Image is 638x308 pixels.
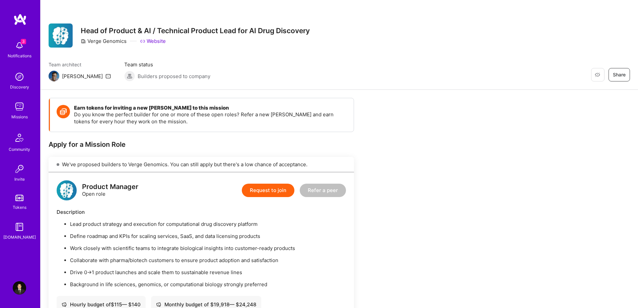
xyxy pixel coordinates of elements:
span: Share [613,71,626,78]
p: Drive 0→1 product launches and scale them to sustainable revenue lines [70,269,346,276]
span: 3 [21,39,26,44]
div: We've proposed builders to Verge Genomics. You can still apply but there's a low chance of accept... [49,157,354,172]
p: Do you know the perfect builder for one or more of these open roles? Refer a new [PERSON_NAME] an... [74,111,347,125]
i: icon EyeClosed [595,72,600,77]
h3: Head of Product & AI / Technical Product Lead for AI Drug Discovery [81,26,310,35]
i: icon Cash [156,302,161,307]
div: [PERSON_NAME] [62,73,103,80]
span: Team status [124,61,210,68]
img: Invite [13,162,26,176]
div: Tokens [13,204,26,211]
div: Invite [14,176,25,183]
div: Open role [82,183,138,197]
img: tokens [15,195,23,201]
button: Request to join [242,184,294,197]
img: User Avatar [13,281,26,295]
div: Community [9,146,30,153]
img: Team Architect [49,71,59,81]
img: logo [57,180,77,200]
div: [DOMAIN_NAME] [3,234,36,241]
img: discovery [13,70,26,83]
a: Website [140,38,166,45]
div: Hourly budget of $ 115 — $ 140 [62,301,141,308]
p: Collaborate with pharma/biotech customers to ensure product adoption and satisfaction [70,257,346,264]
div: Product Manager [82,183,138,190]
div: Missions [11,113,28,120]
i: icon Cash [62,302,67,307]
div: Notifications [8,52,31,59]
img: teamwork [13,100,26,113]
button: Refer a peer [300,184,346,197]
button: Share [609,68,630,81]
img: logo [13,13,27,25]
i: icon CompanyGray [81,39,86,44]
p: Lead product strategy and execution for computational drug discovery platform [70,221,346,228]
div: Description [57,208,346,215]
span: Builders proposed to company [138,73,210,80]
img: Builders proposed to company [124,71,135,81]
div: Discovery [10,83,29,90]
div: Apply for a Mission Role [49,140,354,149]
img: Community [11,130,27,146]
h4: Earn tokens for inviting a new [PERSON_NAME] to this mission [74,105,347,111]
span: Team architect [49,61,111,68]
img: Token icon [57,105,70,118]
p: Work closely with scientific teams to integrate biological insights into customer-ready products [70,245,346,252]
a: User Avatar [11,281,28,295]
p: Background in life sciences, genomics, or computational biology strongly preferred [70,281,346,288]
div: Monthly budget of $ 19,918 — $ 24,248 [156,301,256,308]
p: Define roadmap and KPIs for scaling services, SaaS, and data licensing products [70,233,346,240]
img: guide book [13,220,26,234]
i: icon Mail [105,73,111,79]
img: bell [13,39,26,52]
img: Company Logo [49,23,73,48]
div: Verge Genomics [81,38,127,45]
